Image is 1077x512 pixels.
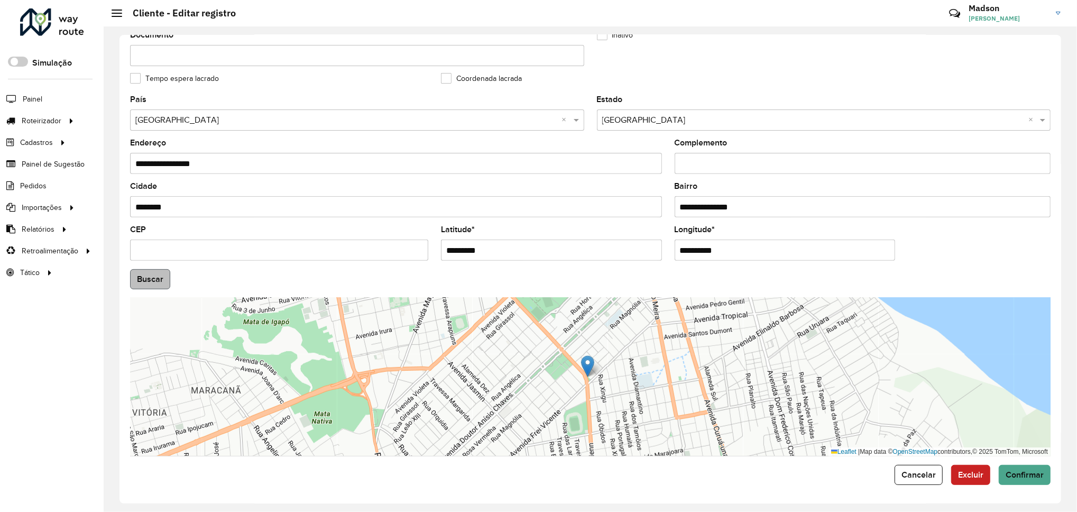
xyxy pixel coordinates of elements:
[999,465,1051,485] button: Confirmar
[22,224,54,235] span: Relatórios
[32,57,72,69] label: Simulação
[675,223,715,236] label: Longitude
[1028,114,1037,126] span: Clear all
[22,245,78,257] span: Retroalimentação
[901,470,936,479] span: Cancelar
[122,7,236,19] h2: Cliente - Editar registro
[1006,470,1044,479] span: Confirmar
[675,180,698,193] label: Bairro
[20,137,53,148] span: Cadastros
[969,3,1048,13] h3: Madson
[20,180,47,191] span: Pedidos
[130,223,146,236] label: CEP
[958,470,983,479] span: Excluir
[20,267,40,278] span: Tático
[829,447,1051,456] div: Map data © contributors,© 2025 TomTom, Microsoft
[597,93,623,106] label: Estado
[831,448,857,455] a: Leaflet
[951,465,990,485] button: Excluir
[130,136,166,149] label: Endereço
[562,114,571,126] span: Clear all
[22,159,85,170] span: Painel de Sugestão
[441,73,522,84] label: Coordenada lacrada
[969,14,1048,23] span: [PERSON_NAME]
[895,465,943,485] button: Cancelar
[675,136,728,149] label: Complemento
[22,202,62,213] span: Importações
[597,30,633,41] label: Inativo
[23,94,42,105] span: Painel
[893,448,938,455] a: OpenStreetMap
[581,355,594,377] img: Marker
[441,223,475,236] label: Latitude
[130,29,173,41] label: Documento
[130,269,170,289] button: Buscar
[943,2,966,25] a: Contato Rápido
[130,93,146,106] label: País
[858,448,860,455] span: |
[130,73,219,84] label: Tempo espera lacrado
[130,180,157,193] label: Cidade
[22,115,61,126] span: Roteirizador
